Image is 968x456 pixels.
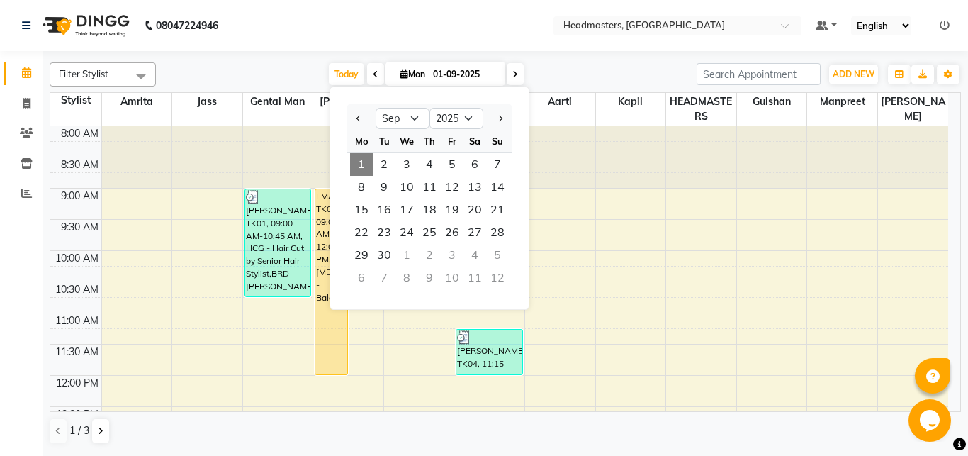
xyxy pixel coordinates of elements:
span: [PERSON_NAME] [878,93,948,126]
div: Monday, October 6, 2025 [350,267,373,289]
span: 3 [395,153,418,176]
span: 16 [373,199,395,221]
div: Thursday, October 9, 2025 [418,267,441,289]
div: Sunday, September 7, 2025 [486,153,509,176]
span: 1 / 3 [69,423,89,438]
iframe: chat widget [908,399,954,442]
span: Manpreet [807,93,877,111]
span: Kapil [596,93,666,111]
span: 30 [373,244,395,267]
div: Thursday, September 18, 2025 [418,199,441,221]
div: Wednesday, September 3, 2025 [395,153,418,176]
div: 10:00 AM [52,251,101,266]
span: Filter Stylist [59,68,108,79]
div: Wednesday, September 10, 2025 [395,176,418,199]
span: Gental Man [243,93,313,111]
div: Tuesday, September 2, 2025 [373,153,395,176]
div: Sunday, September 21, 2025 [486,199,509,221]
span: 24 [395,221,418,244]
input: 2025-09-01 [429,64,500,85]
span: 7 [486,153,509,176]
input: Search Appointment [697,63,821,85]
div: Wednesday, October 1, 2025 [395,244,418,267]
button: Next month [494,107,506,130]
span: 27 [463,221,486,244]
span: 21 [486,199,509,221]
div: Thursday, September 25, 2025 [418,221,441,244]
div: 8:30 AM [58,157,101,172]
div: 12:00 PM [53,376,101,391]
div: Tuesday, September 9, 2025 [373,176,395,199]
span: 25 [418,221,441,244]
div: Friday, September 5, 2025 [441,153,463,176]
span: 9 [373,176,395,199]
span: [PERSON_NAME] [313,93,383,126]
select: Select year [429,108,483,129]
span: Jass [172,93,242,111]
div: Sunday, October 12, 2025 [486,267,509,289]
div: Thursday, October 2, 2025 [418,244,441,267]
div: Thursday, September 4, 2025 [418,153,441,176]
div: 10:30 AM [52,282,101,297]
div: Monday, September 29, 2025 [350,244,373,267]
div: Tuesday, September 16, 2025 [373,199,395,221]
span: 22 [350,221,373,244]
div: Saturday, September 27, 2025 [463,221,486,244]
span: HEADMASTERS [666,93,736,126]
div: Sunday, October 5, 2025 [486,244,509,267]
div: Tuesday, September 30, 2025 [373,244,395,267]
div: Saturday, September 13, 2025 [463,176,486,199]
span: 13 [463,176,486,199]
div: We [395,130,418,152]
span: 20 [463,199,486,221]
div: 12:30 PM [53,407,101,422]
div: Su [486,130,509,152]
div: Friday, September 12, 2025 [441,176,463,199]
div: 9:30 AM [58,220,101,235]
span: 18 [418,199,441,221]
div: 8:00 AM [58,126,101,141]
span: 12 [441,176,463,199]
div: Friday, September 26, 2025 [441,221,463,244]
span: 8 [350,176,373,199]
div: Thursday, September 11, 2025 [418,176,441,199]
div: [PERSON_NAME], TK04, 11:15 AM-12:00 PM, BRD - [PERSON_NAME] [456,330,522,374]
div: Tuesday, October 7, 2025 [373,267,395,289]
span: Today [329,63,364,85]
span: 26 [441,221,463,244]
div: Mo [350,130,373,152]
span: 1 [350,153,373,176]
div: Saturday, September 6, 2025 [463,153,486,176]
div: [PERSON_NAME], TK01, 09:00 AM-10:45 AM, HCG - Hair Cut by Senior Hair Stylist,BRD - [PERSON_NAME] [245,189,310,296]
div: Sunday, September 28, 2025 [486,221,509,244]
div: Tu [373,130,395,152]
span: Mon [397,69,429,79]
div: Fr [441,130,463,152]
span: 5 [441,153,463,176]
div: 11:00 AM [52,313,101,328]
div: Saturday, October 4, 2025 [463,244,486,267]
div: Friday, October 3, 2025 [441,244,463,267]
div: Saturday, September 20, 2025 [463,199,486,221]
span: 15 [350,199,373,221]
select: Select month [376,108,429,129]
button: ADD NEW [829,65,878,84]
div: Wednesday, September 17, 2025 [395,199,418,221]
span: 14 [486,176,509,199]
span: 6 [463,153,486,176]
div: Friday, October 10, 2025 [441,267,463,289]
span: 19 [441,199,463,221]
span: 17 [395,199,418,221]
div: Stylist [50,93,101,108]
div: Monday, September 15, 2025 [350,199,373,221]
div: Wednesday, October 8, 2025 [395,267,418,289]
span: 11 [418,176,441,199]
div: 11:30 AM [52,345,101,360]
div: 9:00 AM [58,189,101,204]
span: 23 [373,221,395,244]
div: Tuesday, September 23, 2025 [373,221,395,244]
img: logo [36,6,133,45]
div: Sunday, September 14, 2025 [486,176,509,199]
div: Saturday, October 11, 2025 [463,267,486,289]
button: Previous month [353,107,365,130]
